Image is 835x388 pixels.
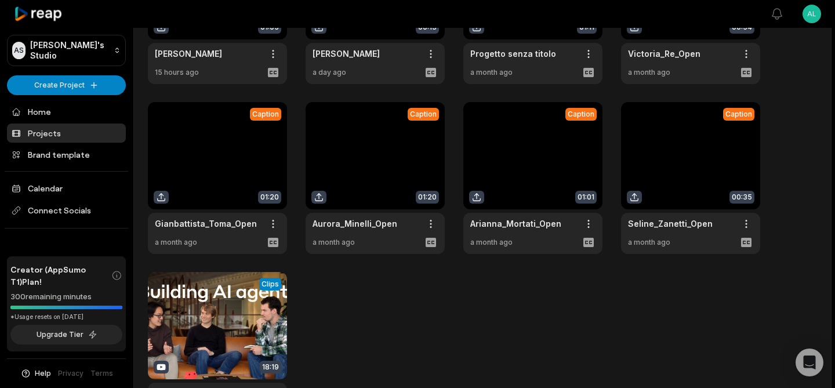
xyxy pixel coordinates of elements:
a: Brand template [7,145,126,164]
a: Privacy [58,368,83,379]
button: Upgrade Tier [10,325,122,345]
span: Creator (AppSumo T1) Plan! [10,263,111,288]
a: Projects [7,124,126,143]
span: Connect Socials [7,200,126,221]
a: [PERSON_NAME] [155,48,222,60]
span: Help [35,368,51,379]
p: [PERSON_NAME]'s Studio [30,40,109,61]
div: AS [12,42,26,59]
div: *Usage resets on [DATE] [10,313,122,321]
a: Terms [90,368,113,379]
a: Home [7,102,126,121]
a: Victoria_Re_Open [628,48,700,60]
a: Calendar [7,179,126,198]
div: 300 remaining minutes [10,291,122,303]
div: Open Intercom Messenger [796,349,823,376]
a: Aurora_Minelli_Open [313,217,397,230]
a: Arianna_Mortati_Open [470,217,561,230]
a: Progetto senza titolo [470,48,556,60]
a: Gianbattista_Toma_Open [155,217,257,230]
button: Create Project [7,75,126,95]
a: Seline_Zanetti_Open [628,217,713,230]
button: Help [20,368,51,379]
a: [PERSON_NAME] [313,48,380,60]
